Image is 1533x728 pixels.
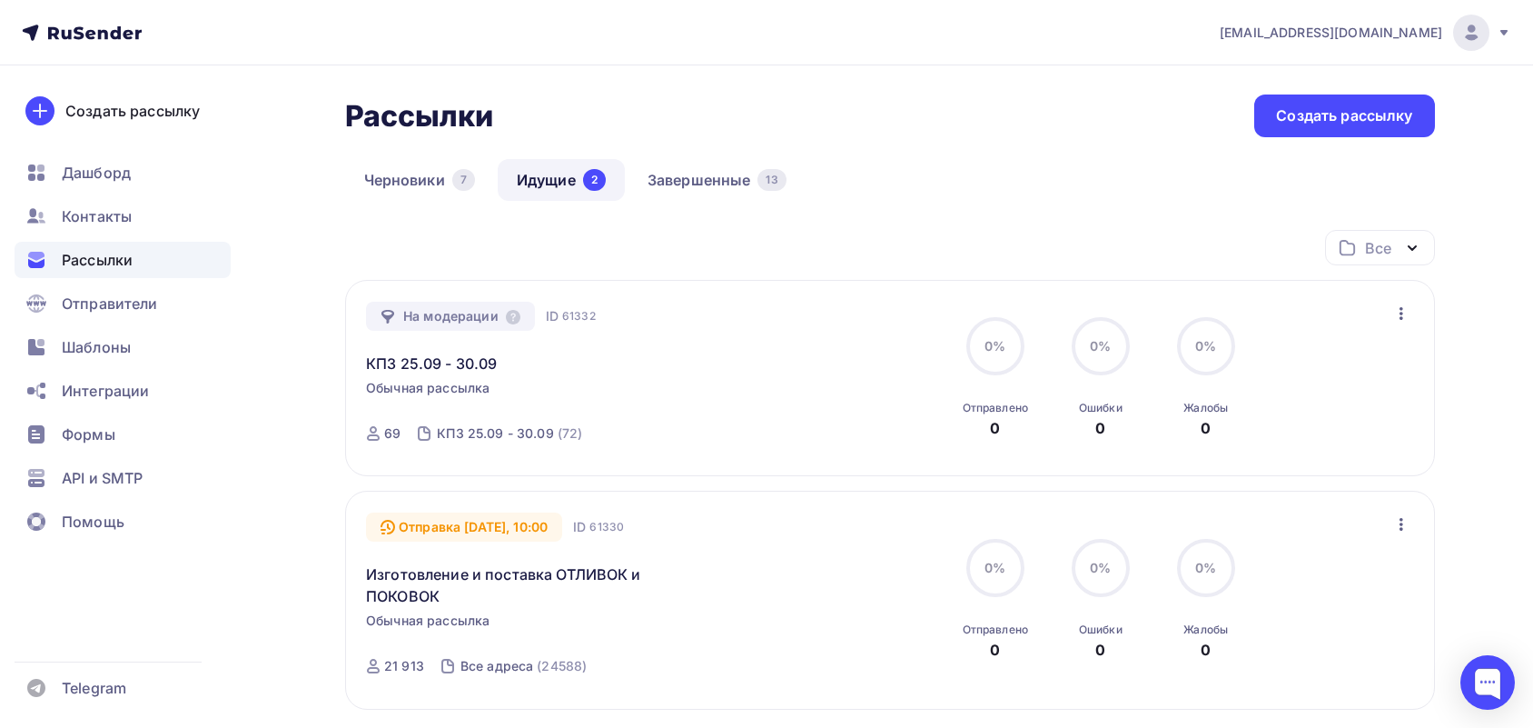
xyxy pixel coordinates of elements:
div: Жалобы [1183,401,1228,415]
span: 0% [984,338,1005,354]
div: Ошибки [1079,401,1123,415]
div: Отправлено [963,401,1028,415]
span: 0% [1195,338,1216,354]
div: 13 [757,169,786,191]
div: 0 [1095,417,1105,439]
span: 0% [1090,338,1111,354]
span: Обычная рассылка [366,379,490,397]
div: 0 [1095,639,1105,661]
div: КПЗ 25.09 - 30.09 [437,424,553,443]
div: 0 [990,639,1000,661]
span: 61330 [589,518,624,536]
div: 7 [452,169,475,191]
span: Контакты [62,205,132,227]
a: Рассылки [15,242,231,278]
h2: Рассылки [345,98,494,135]
a: Контакты [15,198,231,234]
span: Помощь [62,511,124,533]
span: API и SMTP [62,467,143,489]
a: Шаблоны [15,329,231,365]
a: Завершенные13 [628,159,806,201]
div: 0 [1201,417,1211,439]
div: 21 913 [384,657,424,675]
div: Все [1365,237,1390,259]
a: КПЗ 25.09 - 30.09 (72) [435,419,584,448]
div: 2 [583,169,606,191]
div: На модерации [366,302,535,331]
a: КПЗ 25.09 - 30.09 [366,353,497,374]
span: Интеграции [62,380,149,402]
span: 0% [1090,560,1111,575]
div: 0 [990,417,1000,439]
div: Отправлено [963,623,1028,637]
span: ID [546,307,559,325]
a: Изготовление и поставка ОТЛИВОК и ПОКОВОК [366,563,677,607]
span: Обычная рассылка [366,612,490,630]
span: 0% [1195,560,1216,575]
span: Формы [62,424,115,445]
div: (24588) [537,657,587,675]
a: Черновики7 [345,159,494,201]
span: 0% [984,560,1005,575]
a: Дашборд [15,155,231,191]
div: Жалобы [1183,623,1228,637]
div: Все адреса [460,657,533,675]
span: Дашборд [62,162,131,184]
div: 0 [1201,639,1211,661]
div: (72) [558,424,583,443]
span: [EMAIL_ADDRESS][DOMAIN_NAME] [1220,24,1442,42]
span: Рассылки [62,249,133,271]
a: Идущие2 [498,159,625,201]
div: Создать рассылку [1276,105,1412,126]
span: 61332 [562,307,596,325]
span: Отправители [62,293,158,314]
div: Создать рассылку [65,100,200,122]
button: Все [1325,230,1435,265]
a: Формы [15,416,231,453]
a: Отправители [15,285,231,322]
a: Все адреса (24588) [459,652,588,681]
span: ID [573,518,586,536]
div: Отправка [DATE], 10:00 [366,513,562,542]
div: 69 [384,424,401,443]
span: Шаблоны [62,336,131,358]
span: Telegram [62,677,126,699]
a: [EMAIL_ADDRESS][DOMAIN_NAME] [1220,15,1511,51]
div: Ошибки [1079,623,1123,637]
